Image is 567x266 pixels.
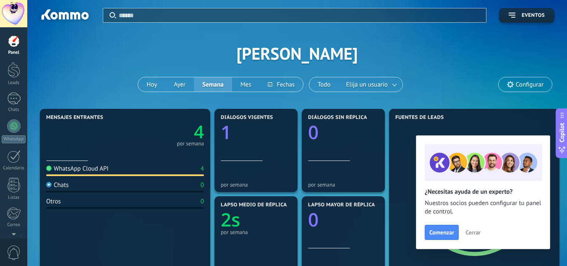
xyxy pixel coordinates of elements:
[46,181,69,189] div: Chats
[308,207,319,232] text: 0
[2,107,26,113] div: Chats
[309,77,339,92] button: Todo
[462,226,484,239] button: Cerrar
[221,115,273,121] span: Diálogos vigentes
[2,222,26,228] div: Correo
[201,198,204,205] div: 0
[308,202,375,208] span: Lapso mayor de réplica
[46,182,52,187] img: Chats
[259,77,303,92] button: Fechas
[308,119,319,145] text: 0
[2,135,26,143] div: WhatsApp
[2,80,26,86] div: Leads
[165,77,194,92] button: Ayer
[425,199,541,216] span: Nuestros socios pueden configurar tu panel de control.
[308,182,379,188] div: por semana
[138,77,165,92] button: Hoy
[558,123,566,142] span: Copilot
[221,207,240,232] text: 2s
[194,120,204,144] text: 4
[2,195,26,200] div: Listas
[46,115,103,121] span: Mensajes entrantes
[221,119,231,145] text: 1
[516,81,543,88] span: Configurar
[2,166,26,171] div: Calendario
[194,77,232,92] button: Semana
[46,198,61,205] div: Otros
[308,115,367,121] span: Diálogos sin réplica
[125,120,204,144] a: 4
[232,77,260,92] button: Mes
[177,142,204,146] div: por semana
[201,181,204,189] div: 0
[425,188,541,196] h2: ¿Necesitas ayuda de un experto?
[425,225,459,240] button: Comenzar
[221,182,291,188] div: por semana
[201,165,204,173] div: 4
[339,77,402,92] button: Elija un usuario
[465,229,481,235] span: Cerrar
[46,166,52,171] img: WhatsApp Cloud API
[345,79,389,90] span: Elija un usuario
[46,165,109,173] div: WhatsApp Cloud API
[429,229,454,235] span: Comenzar
[2,50,26,55] div: Panel
[221,202,287,208] span: Lapso medio de réplica
[499,8,554,23] button: Eventos
[395,115,444,121] span: Fuentes de leads
[522,13,545,18] span: Eventos
[221,229,291,235] div: por semana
